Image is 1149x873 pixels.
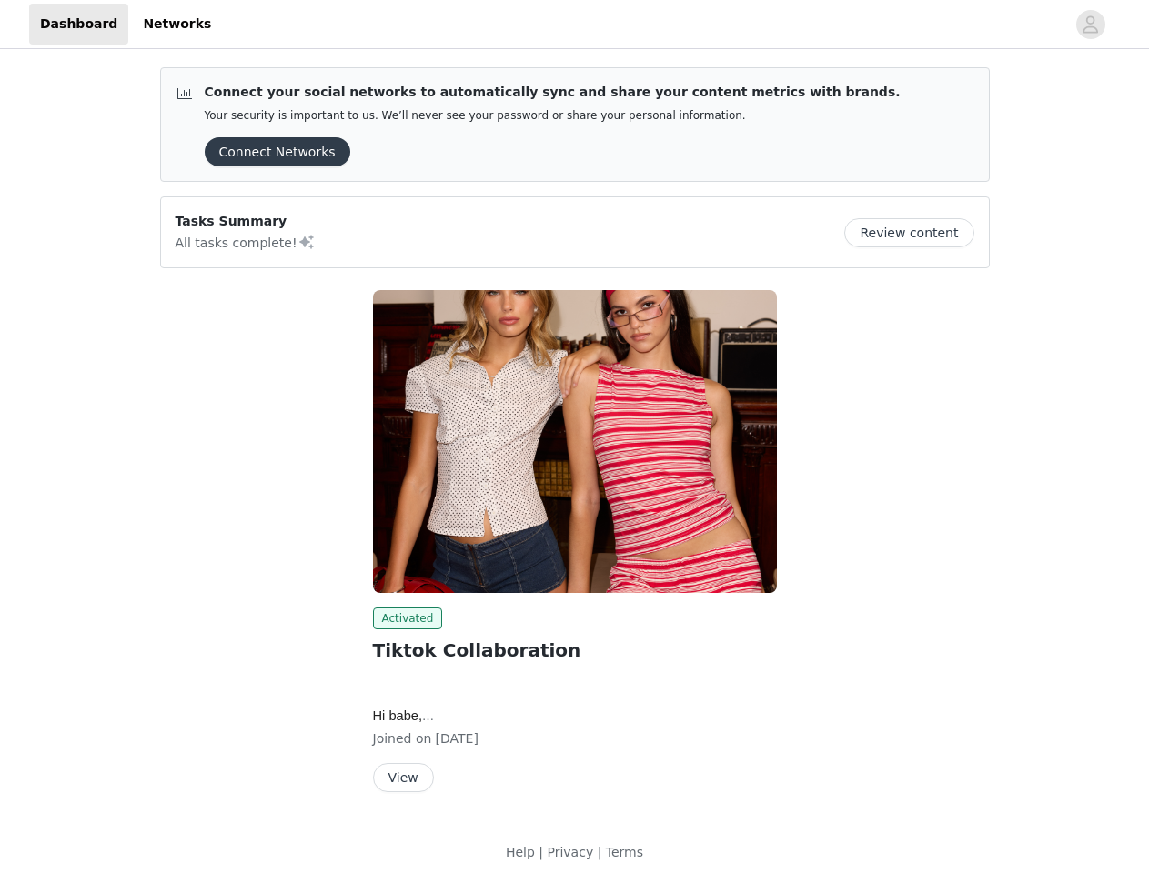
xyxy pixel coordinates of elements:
img: Edikted [373,290,777,593]
span: | [598,845,602,859]
a: View [373,771,434,785]
div: avatar [1082,10,1099,39]
span: Hi babe, [373,708,435,723]
button: Connect Networks [205,137,350,166]
a: Networks [132,4,222,45]
p: All tasks complete! [176,231,316,253]
span: Joined on [373,731,432,746]
span: Activated [373,607,443,629]
p: Connect your social networks to automatically sync and share your content metrics with brands. [205,83,901,102]
button: Review content [844,218,973,247]
p: Tasks Summary [176,212,316,231]
a: Help [506,845,535,859]
h2: Tiktok Collaboration [373,637,777,664]
a: Privacy [547,845,593,859]
button: View [373,763,434,792]
a: Dashboard [29,4,128,45]
a: Terms [606,845,643,859]
p: Your security is important to us. We’ll never see your password or share your personal information. [205,109,901,123]
span: | [539,845,543,859]
span: [DATE] [436,731,479,746]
